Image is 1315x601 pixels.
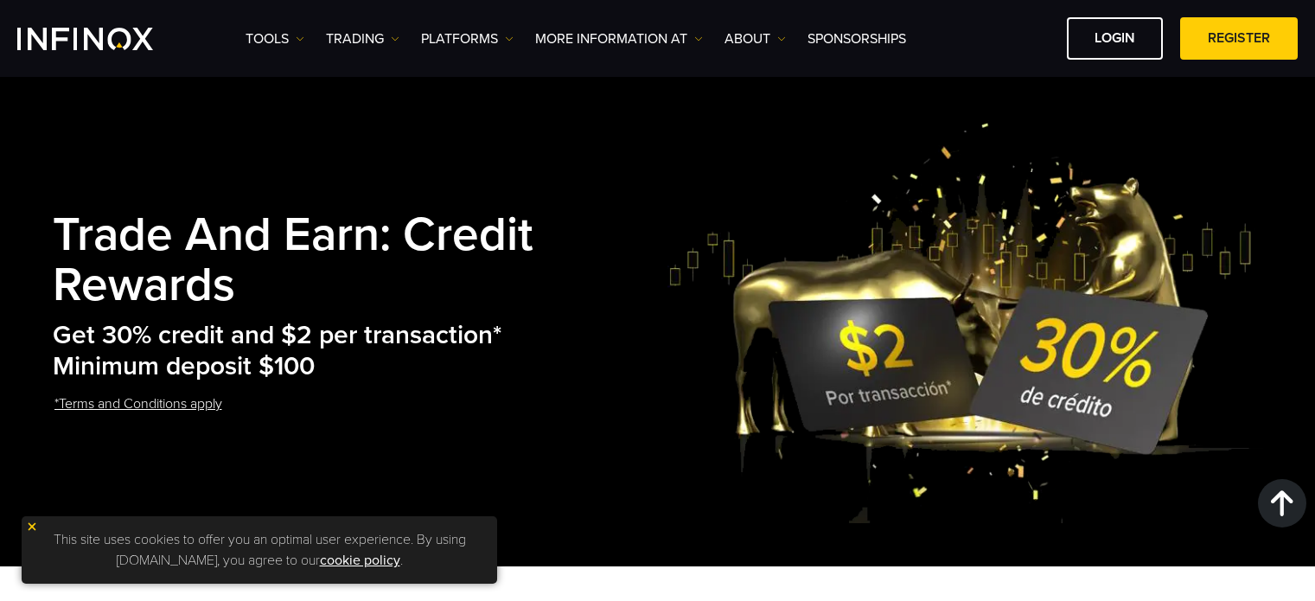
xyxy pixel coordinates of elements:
[535,30,687,48] font: More information at
[421,29,514,49] a: PLATFORMS
[808,29,906,49] a: Sponsorships
[320,552,400,569] a: cookie policy
[1208,29,1270,47] font: Register
[1180,17,1298,60] a: Register
[53,350,315,382] font: Minimum deposit $100
[326,29,399,49] a: TRADING
[246,29,304,49] a: Tools
[725,29,786,49] a: ABOUT
[53,319,501,351] font: Get 30% credit and $2 per transaction*
[17,28,194,50] a: INFINOX Logo
[535,29,703,49] a: More information at
[725,30,770,48] font: ABOUT
[26,521,38,533] img: yellow close icon
[53,207,533,314] font: Trade and Earn: Credit Rewards
[1095,29,1135,47] font: Login
[421,30,498,48] font: PLATFORMS
[808,30,906,48] font: Sponsorships
[54,395,222,412] font: *Terms and Conditions apply
[326,30,384,48] font: TRADING
[1067,17,1163,60] a: Login
[53,383,224,425] a: *Terms and Conditions apply
[246,30,289,48] font: Tools
[54,531,466,569] font: This site uses cookies to offer you an optimal user experience. By using [DOMAIN_NAME], you agree...
[400,552,403,569] font: .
